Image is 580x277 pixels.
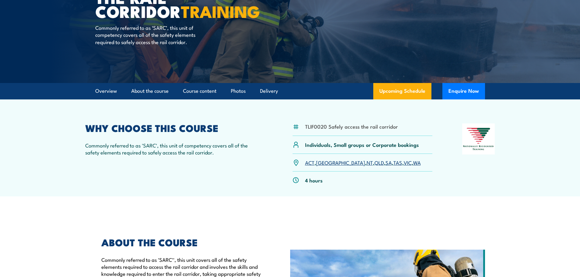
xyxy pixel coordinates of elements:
[316,159,365,166] a: [GEOGRAPHIC_DATA]
[404,159,412,166] a: VIC
[260,83,278,99] a: Delivery
[231,83,246,99] a: Photos
[85,123,263,132] h2: WHY CHOOSE THIS COURSE
[393,159,402,166] a: TAS
[367,159,373,166] a: NT
[413,159,421,166] a: WA
[305,177,323,184] p: 4 hours
[305,141,419,148] p: Individuals, Small groups or Corporate bookings
[131,83,169,99] a: About the course
[442,83,485,99] button: Enquire Now
[95,83,117,99] a: Overview
[95,24,206,45] p: Commonly referred to as ‘SARC’, this unit of competency covers all of the safety elements require...
[374,159,384,166] a: QLD
[462,123,495,154] img: Nationally Recognised Training logo.
[305,159,421,166] p: , , , , , , ,
[101,238,262,246] h2: ABOUT THE COURSE
[385,159,392,166] a: SA
[373,83,431,99] a: Upcoming Schedule
[85,142,263,156] p: Commonly referred to as 'SARC', this unit of competency covers all of the safety elements require...
[305,123,398,130] li: TLIF0020 Safely access the rail corridor
[183,83,216,99] a: Course content
[305,159,315,166] a: ACT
